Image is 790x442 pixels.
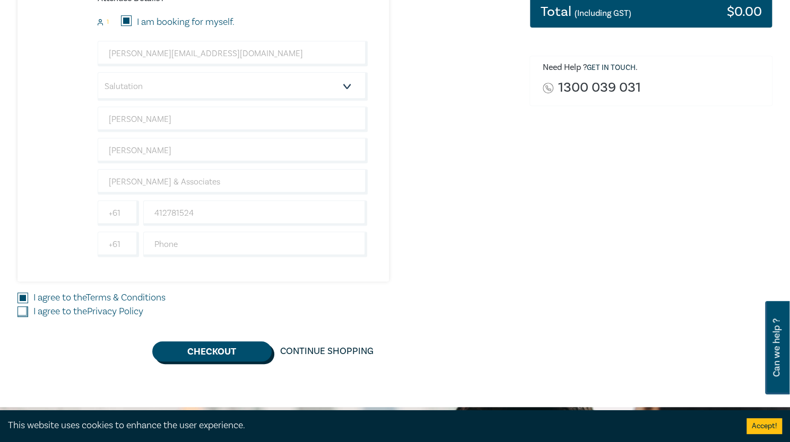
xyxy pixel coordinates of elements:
div: This website uses cookies to enhance the user experience. [8,419,731,432]
button: Checkout [152,341,272,361]
input: Phone [143,232,368,257]
button: Accept cookies [746,418,782,434]
input: Last Name* [98,138,368,163]
span: Can we help ? [771,307,782,388]
input: Company [98,169,368,195]
a: Get in touch [587,63,636,73]
small: (Including GST) [575,8,631,19]
input: +61 [98,200,139,226]
label: I am booking for myself. [137,15,235,29]
h3: $ 0.00 [726,5,761,19]
input: +61 [98,232,139,257]
input: Mobile* [143,200,368,226]
label: I agree to the [33,305,143,319]
label: I agree to the [33,291,166,305]
small: 1 [107,19,109,26]
a: Continue Shopping [272,341,382,361]
h3: Total [541,5,631,19]
input: Attendee Email* [98,41,368,66]
a: Privacy Policy [87,305,143,317]
a: 1300 039 031 [558,81,640,95]
a: Terms & Conditions [86,291,166,304]
input: First Name* [98,107,368,132]
h6: Need Help ? . [543,63,765,73]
